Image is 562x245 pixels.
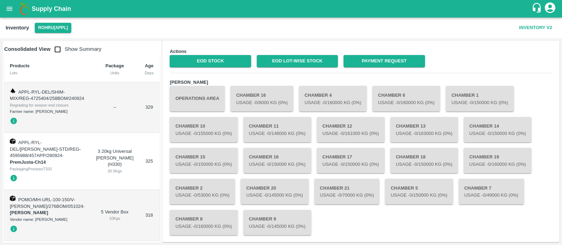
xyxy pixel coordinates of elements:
a: Payment Request [344,55,425,67]
p: Usage - 0 /155000 Kg (0%) [175,130,232,137]
p: Usage - 0 /150000 Kg (0%) [175,161,232,168]
div: Vendor name: [PERSON_NAME] [10,216,85,223]
p: Usage - 0 /49000 Kg (0%) [464,192,518,199]
button: Chamber 16Usage -0/8000 Kg (0%) [230,86,293,111]
strong: PremJusta-Ch14 [10,159,46,165]
b: Actions [170,49,187,54]
img: box [10,138,15,144]
div: 20.5 Kgs [96,168,133,174]
button: Chamber 20Usage -0/145000 Kg (0%) [241,179,308,204]
p: Usage - 0 /150000 Kg (0%) [469,130,526,137]
a: EOD Lot-wise Stock [257,55,338,67]
p: Usage - 0 /150000 Kg (0%) [322,161,379,168]
p: Usage - 0 /150000 Kg (0%) [249,161,306,168]
div: customer-support [531,2,544,15]
b: Age [145,63,153,68]
button: Chamber 12Usage -0/161000 Kg (0%) [317,117,385,142]
td: 329 [139,82,159,133]
span: Show Summary [51,46,102,52]
button: Chamber 15Usage -0/150000 Kg (0%) [170,148,237,173]
img: logo [18,2,32,16]
button: Chamber 9Usage -0/145000 Kg (0%) [243,210,311,235]
p: Usage - 0 /160000 Kg (0%) [469,161,526,168]
p: Usage - 0 /53000 Kg (0%) [175,192,229,199]
p: Usage - 0 /163000 Kg (0%) [396,130,452,137]
b: [PERSON_NAME] [170,80,208,85]
p: Usage - 0 /70000 Kg (0%) [320,192,374,199]
button: Chamber 16Usage -0/150000 Kg (0%) [243,148,311,173]
p: Usage - 0 /150000 Kg (0%) [396,161,452,168]
span: APPL-RYL-DEL/[PERSON_NAME]-STD/REG-4595988/457APP/280924 [10,140,81,158]
button: Operations Area [170,86,225,111]
p: Usage - 0 /160000 Kg (0%) [175,223,232,230]
button: Inventory V2 [516,22,555,34]
button: Chamber 14Usage -0/150000 Kg (0%) [464,117,531,142]
div: -- [96,104,133,111]
button: Chamber 21Usage -0/70000 Kg (0%) [314,179,380,204]
button: Chamber 13Usage -0/163000 Kg (0%) [390,117,458,142]
button: open drawer [1,1,18,17]
td: 318 [139,190,159,241]
button: Chamber 19Usage -0/160000 Kg (0%) [464,148,531,173]
p: Usage - 0 /161000 Kg (0%) [322,130,379,137]
div: Units [96,70,133,76]
strong: [PERSON_NAME] [10,210,48,215]
div: Days [145,70,153,76]
p: Usage - 0 /150000 Kg (0%) [451,100,508,106]
p: Usage - 0 /160000 Kg (0%) [378,100,434,106]
p: Usage - 0 /8000 Kg (0%) [236,100,288,106]
span: - [10,153,64,165]
p: Usage - 0 /145000 Kg (0%) [249,223,306,230]
b: Inventory [6,25,29,30]
div: 10 Kgs [96,215,133,222]
button: Chamber 6Usage -0/160000 Kg (0%) [372,86,440,111]
p: Usage - 0 /160000 Kg (0%) [305,100,361,106]
button: Select DC [35,23,71,33]
b: Supply Chain [32,5,71,12]
div: Farmer name: [PERSON_NAME] [10,108,85,115]
p: Usage - 0 /145000 Kg (0%) [246,192,303,199]
p: Usage - 0 /150000 Kg (0%) [391,192,447,199]
div: 3 20kg Universal [PERSON_NAME] (H330) [96,148,133,174]
p: Usage - 0 /148000 Kg (0%) [249,130,306,137]
button: Chamber 2Usage -0/53000 Kg (0%) [170,179,235,204]
button: Chamber 17Usage -0/150000 Kg (0%) [317,148,385,173]
a: EOD Stock [170,55,251,67]
button: Chamber 11Usage -0/148000 Kg (0%) [243,117,311,142]
div: Lots [10,70,85,76]
div: account of current user [544,1,556,16]
button: Chamber 1Usage -0/150000 Kg (0%) [446,86,514,111]
span: POMO/MH-URL-100-150/V-[PERSON_NAME]/276BOM/051024 [10,197,83,209]
img: box [10,196,15,201]
img: weight [10,88,15,94]
a: Supply Chain [32,4,531,14]
td: 325 [139,133,159,190]
div: Regrading for season end closure [10,102,85,108]
span: APPL-RYL-DEL/SHIM-MIX/REG-4725404/258BOM/240924 [10,89,84,101]
b: Consolidated View [4,46,51,52]
button: Chamber 8Usage -0/160000 Kg (0%) [170,210,237,235]
div: PackagingProcess/7332 [10,166,85,172]
b: Products [10,63,30,68]
button: Chamber 10Usage -0/155000 Kg (0%) [170,117,237,142]
button: Chamber 5Usage -0/150000 Kg (0%) [385,179,453,204]
button: Chamber 7Usage -0/49000 Kg (0%) [459,179,524,204]
button: Chamber 18Usage -0/150000 Kg (0%) [390,148,458,173]
button: Chamber 4Usage -0/160000 Kg (0%) [299,86,367,111]
b: Package [105,63,124,68]
div: 5 Vendor Box [96,209,133,222]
